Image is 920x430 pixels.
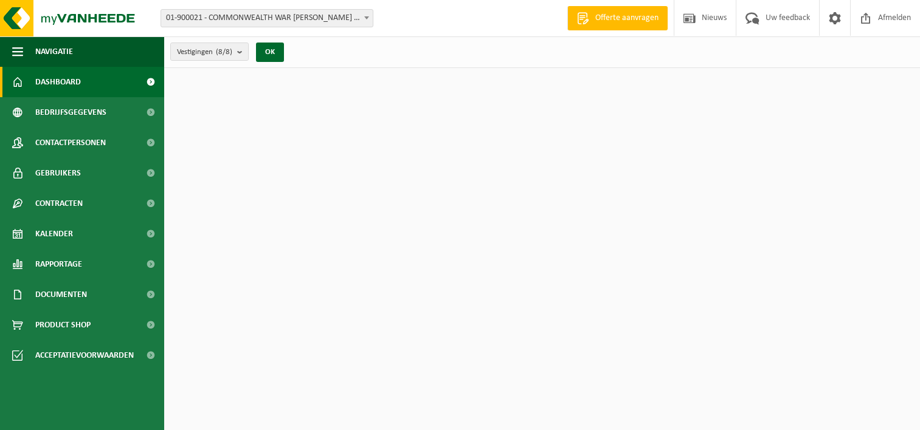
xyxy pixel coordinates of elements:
span: Gebruikers [35,158,81,188]
span: Navigatie [35,36,73,67]
span: Offerte aanvragen [592,12,662,24]
button: OK [256,43,284,62]
count: (8/8) [216,48,232,56]
span: Kalender [35,219,73,249]
button: Vestigingen(8/8) [170,43,249,61]
span: Vestigingen [177,43,232,61]
a: Offerte aanvragen [567,6,668,30]
span: Contracten [35,188,83,219]
span: Acceptatievoorwaarden [35,340,134,370]
span: Contactpersonen [35,128,106,158]
span: Documenten [35,279,87,310]
span: Bedrijfsgegevens [35,97,106,128]
span: Dashboard [35,67,81,97]
span: Product Shop [35,310,91,340]
span: 01-900021 - COMMONWEALTH WAR GRAVES - IEPER [161,9,373,27]
span: 01-900021 - COMMONWEALTH WAR GRAVES - IEPER [161,10,373,27]
span: Rapportage [35,249,82,279]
